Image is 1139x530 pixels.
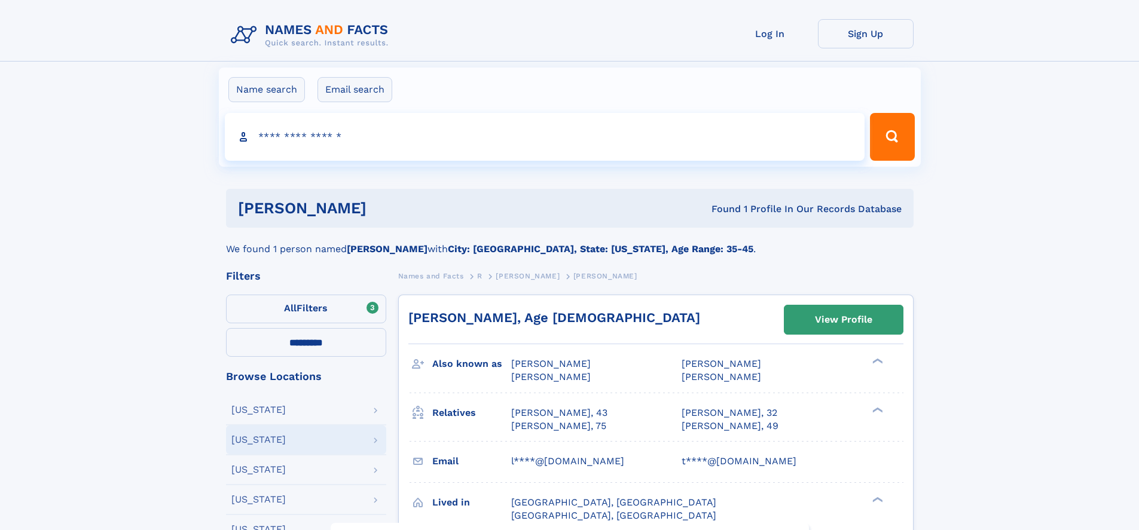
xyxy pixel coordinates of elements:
b: City: [GEOGRAPHIC_DATA], State: [US_STATE], Age Range: 35-45 [448,243,753,255]
span: [GEOGRAPHIC_DATA], [GEOGRAPHIC_DATA] [511,497,716,508]
h3: Also known as [432,354,511,374]
span: [PERSON_NAME] [496,272,560,280]
label: Name search [228,77,305,102]
label: Email search [317,77,392,102]
h3: Lived in [432,492,511,513]
span: [PERSON_NAME] [511,371,591,382]
div: ❯ [869,406,884,413]
h3: Relatives [432,403,511,423]
div: Browse Locations [226,371,386,382]
input: search input [225,113,865,161]
a: Log In [722,19,818,48]
a: Names and Facts [398,268,464,283]
h1: [PERSON_NAME] [238,201,539,216]
a: [PERSON_NAME], 43 [511,406,607,419]
img: Logo Names and Facts [226,19,398,51]
span: [PERSON_NAME] [682,371,761,382]
button: Search Button [870,113,914,161]
a: View Profile [784,305,903,334]
span: [PERSON_NAME] [573,272,637,280]
h3: Email [432,451,511,471]
a: [PERSON_NAME], 32 [682,406,777,419]
a: [PERSON_NAME], Age [DEMOGRAPHIC_DATA] [408,310,700,325]
label: Filters [226,295,386,323]
div: View Profile [815,306,872,333]
a: [PERSON_NAME], 75 [511,419,606,433]
div: We found 1 person named with . [226,228,914,256]
span: [GEOGRAPHIC_DATA], [GEOGRAPHIC_DATA] [511,510,716,521]
div: [US_STATE] [231,495,286,504]
span: R [477,272,483,280]
a: [PERSON_NAME] [496,268,560,283]
div: [US_STATE] [231,405,286,415]
div: ❯ [869,357,884,365]
b: [PERSON_NAME] [347,243,427,255]
span: [PERSON_NAME] [511,358,591,369]
span: [PERSON_NAME] [682,358,761,369]
a: Sign Up [818,19,914,48]
div: [US_STATE] [231,435,286,445]
a: [PERSON_NAME], 49 [682,419,778,433]
a: R [477,268,483,283]
div: ❯ [869,495,884,503]
div: Found 1 Profile In Our Records Database [539,203,902,216]
div: [US_STATE] [231,465,286,474]
div: Filters [226,271,386,281]
span: All [284,302,297,314]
